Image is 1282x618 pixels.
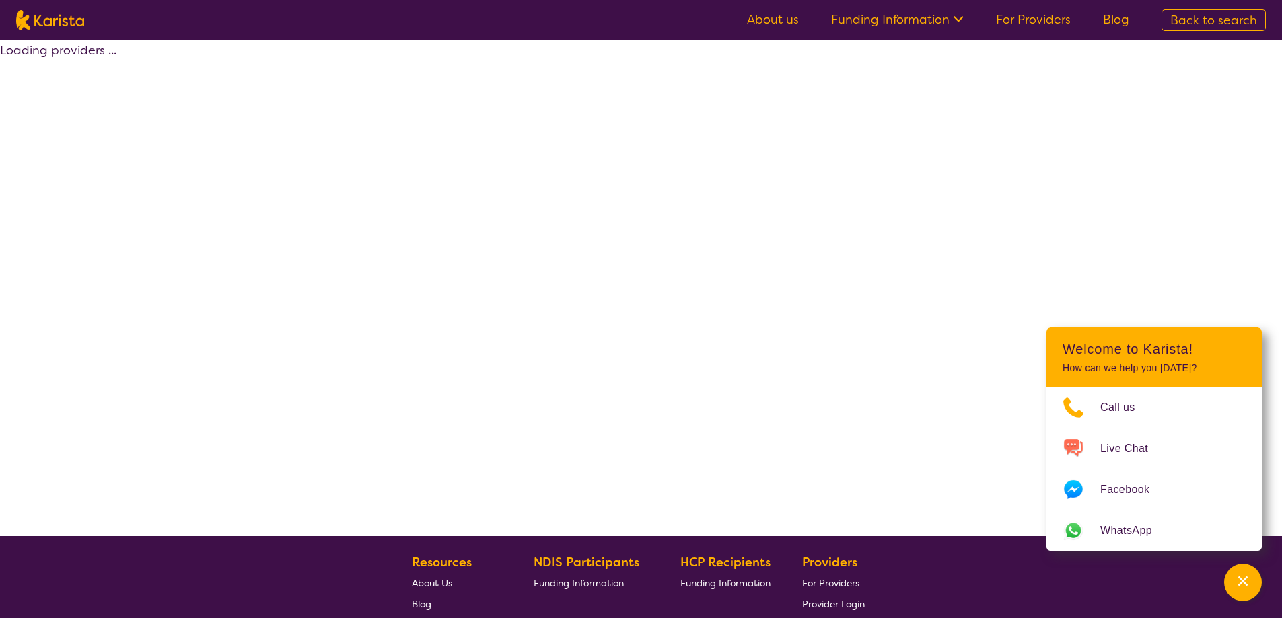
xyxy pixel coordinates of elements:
[680,554,771,570] b: HCP Recipients
[534,572,649,593] a: Funding Information
[680,577,771,589] span: Funding Information
[16,10,84,30] img: Karista logo
[802,572,865,593] a: For Providers
[412,572,502,593] a: About Us
[1063,362,1246,374] p: How can we help you [DATE]?
[1103,11,1129,28] a: Blog
[1046,510,1262,551] a: Web link opens in a new tab.
[1063,341,1246,357] h2: Welcome to Karista!
[747,11,799,28] a: About us
[412,577,452,589] span: About Us
[534,577,624,589] span: Funding Information
[802,598,865,610] span: Provider Login
[802,577,859,589] span: For Providers
[1100,397,1151,418] span: Call us
[1170,12,1257,28] span: Back to search
[802,593,865,614] a: Provider Login
[1100,438,1164,459] span: Live Chat
[1046,327,1262,551] div: Channel Menu
[534,554,639,570] b: NDIS Participants
[412,593,502,614] a: Blog
[412,554,472,570] b: Resources
[802,554,857,570] b: Providers
[1162,9,1266,31] a: Back to search
[1224,564,1262,601] button: Channel Menu
[1100,520,1168,541] span: WhatsApp
[680,572,771,593] a: Funding Information
[831,11,964,28] a: Funding Information
[1046,387,1262,551] ul: Choose channel
[996,11,1071,28] a: For Providers
[1100,479,1166,500] span: Facebook
[412,598,431,610] span: Blog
